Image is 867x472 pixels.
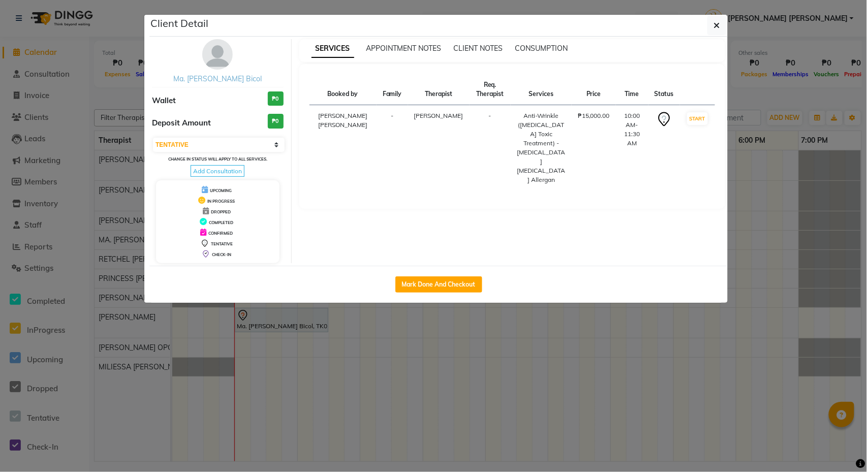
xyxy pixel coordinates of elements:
[150,16,208,31] h5: Client Detail
[312,40,354,58] span: SERVICES
[414,112,463,119] span: [PERSON_NAME]
[517,111,566,184] div: Anti-Wrinkle ([MEDICAL_DATA] Toxic Treatment) - [MEDICAL_DATA] [MEDICAL_DATA] Allergan
[173,74,262,83] a: Ma. [PERSON_NAME] Bicol
[268,114,284,129] h3: ₱0
[511,74,572,105] th: Services
[395,276,482,293] button: Mark Done And Checkout
[268,91,284,106] h3: ₱0
[210,188,232,193] span: UPCOMING
[470,74,511,105] th: Req. Therapist
[207,199,235,204] span: IN PROGRESS
[515,44,568,53] span: CONSUMPTION
[211,209,231,214] span: DROPPED
[366,44,442,53] span: APPOINTMENT NOTES
[648,74,680,105] th: Status
[168,156,267,162] small: Change in status will apply to all services.
[687,112,708,125] button: START
[212,252,231,257] span: CHECK-IN
[470,105,511,191] td: -
[152,117,211,129] span: Deposit Amount
[191,165,244,177] span: Add Consultation
[377,105,408,191] td: -
[209,220,233,225] span: COMPLETED
[454,44,503,53] span: CLIENT NOTES
[572,74,616,105] th: Price
[578,111,610,120] div: ₱15,000.00
[211,241,233,246] span: TENTATIVE
[309,74,377,105] th: Booked by
[616,105,648,191] td: 10:00 AM-11:30 AM
[309,105,377,191] td: [PERSON_NAME] [PERSON_NAME]
[377,74,408,105] th: Family
[616,74,648,105] th: Time
[408,74,470,105] th: Therapist
[208,231,233,236] span: CONFIRMED
[202,39,233,70] img: avatar
[152,95,176,107] span: Wallet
